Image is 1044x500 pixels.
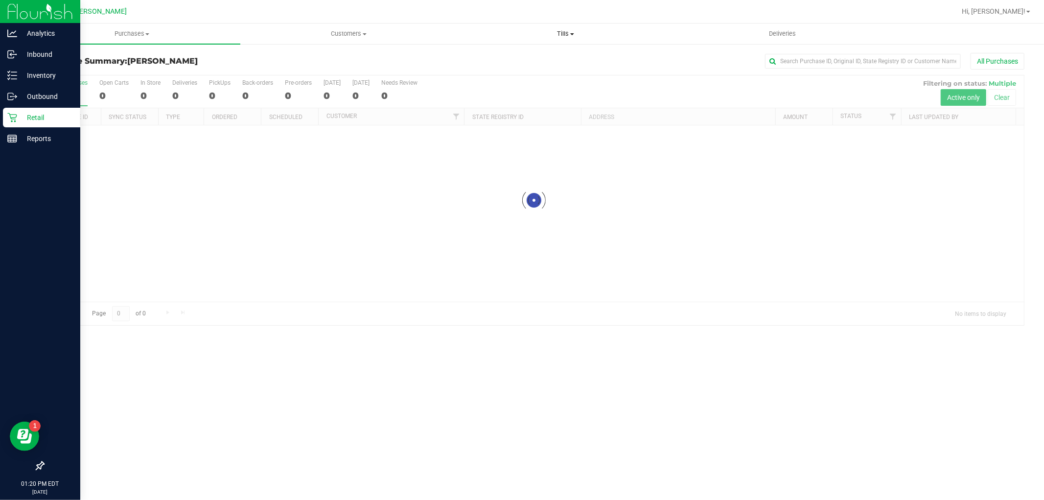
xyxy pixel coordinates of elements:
[23,24,240,44] a: Purchases
[17,91,76,102] p: Outbound
[17,133,76,144] p: Reports
[4,488,76,496] p: [DATE]
[7,28,17,38] inline-svg: Analytics
[7,134,17,143] inline-svg: Reports
[127,56,198,66] span: [PERSON_NAME]
[29,420,41,432] iframe: Resource center unread badge
[765,54,961,69] input: Search Purchase ID, Original ID, State Registry ID or Customer Name...
[756,29,809,38] span: Deliveries
[7,71,17,80] inline-svg: Inventory
[17,112,76,123] p: Retail
[10,422,39,451] iframe: Resource center
[17,48,76,60] p: Inbound
[43,57,370,66] h3: Purchase Summary:
[241,29,457,38] span: Customers
[4,479,76,488] p: 01:20 PM EDT
[73,7,127,16] span: [PERSON_NAME]
[7,92,17,101] inline-svg: Outbound
[7,113,17,122] inline-svg: Retail
[962,7,1025,15] span: Hi, [PERSON_NAME]!
[971,53,1024,70] button: All Purchases
[23,29,240,38] span: Purchases
[7,49,17,59] inline-svg: Inbound
[458,29,673,38] span: Tills
[17,27,76,39] p: Analytics
[674,24,891,44] a: Deliveries
[17,70,76,81] p: Inventory
[457,24,674,44] a: Tills
[240,24,457,44] a: Customers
